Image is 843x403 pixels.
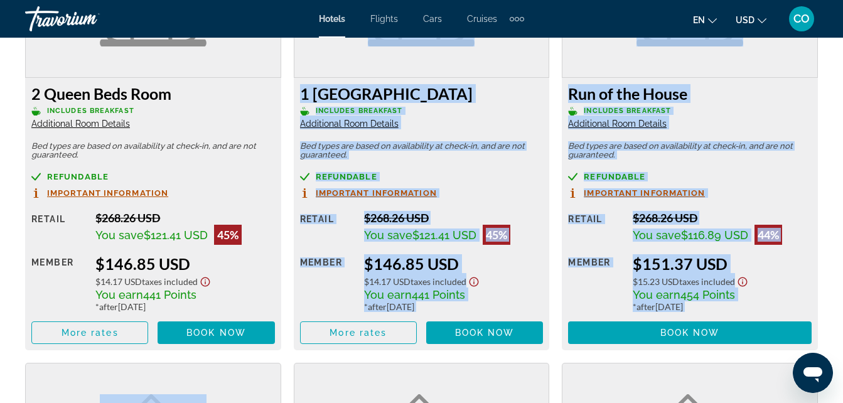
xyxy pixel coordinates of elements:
[330,328,387,338] span: More rates
[214,225,242,245] div: 45%
[25,3,151,35] a: Travorium
[31,119,130,129] span: Additional Room Details
[144,228,208,242] span: $121.41 USD
[754,225,782,245] div: 44%
[186,328,246,338] span: Book now
[300,321,417,344] button: More rates
[31,254,86,312] div: Member
[633,228,681,242] span: You save
[300,211,355,245] div: Retail
[568,254,623,312] div: Member
[633,276,679,287] span: $15.23 USD
[466,273,481,287] button: Show Taxes and Fees disclaimer
[568,84,812,103] h3: Run of the House
[660,328,720,338] span: Book now
[636,301,655,312] span: after
[364,301,543,312] div: * [DATE]
[426,321,543,344] button: Book now
[412,228,476,242] span: $121.41 USD
[368,301,387,312] span: after
[568,211,623,245] div: Retail
[364,211,543,225] div: $268.26 USD
[158,321,274,344] button: Book now
[316,189,437,197] span: Important Information
[793,353,833,393] iframe: Botón para iniciar la ventana de mensajería
[411,276,466,287] span: Taxes included
[584,107,671,115] span: Includes Breakfast
[300,172,544,181] a: Refundable
[300,84,544,103] h3: 1 [GEOGRAPHIC_DATA]
[62,328,119,338] span: More rates
[736,15,754,25] span: USD
[467,14,497,24] a: Cruises
[300,119,399,129] span: Additional Room Details
[568,321,812,344] button: Book now
[679,276,735,287] span: Taxes included
[693,11,717,29] button: Change language
[143,288,196,301] span: 441 Points
[510,9,524,29] button: Extra navigation items
[364,276,411,287] span: $14.17 USD
[681,228,748,242] span: $116.89 USD
[95,276,142,287] span: $14.17 USD
[423,14,442,24] a: Cars
[483,225,510,245] div: 45%
[300,142,544,159] p: Bed types are based on availability at check-in, and are not guaranteed.
[736,11,766,29] button: Change currency
[47,173,109,181] span: Refundable
[300,188,437,198] button: Important Information
[31,211,86,245] div: Retail
[300,254,355,312] div: Member
[95,211,274,225] div: $268.26 USD
[31,172,275,181] a: Refundable
[568,172,812,181] a: Refundable
[568,119,667,129] span: Additional Room Details
[568,142,812,159] p: Bed types are based on availability at check-in, and are not guaranteed.
[95,301,274,312] div: * [DATE]
[95,288,143,301] span: You earn
[31,321,148,344] button: More rates
[198,273,213,287] button: Show Taxes and Fees disclaimer
[584,189,705,197] span: Important Information
[99,301,118,312] span: after
[316,107,403,115] span: Includes Breakfast
[31,188,168,198] button: Important Information
[316,173,377,181] span: Refundable
[793,13,810,25] span: CO
[364,254,543,273] div: $146.85 USD
[633,211,812,225] div: $268.26 USD
[735,273,750,287] button: Show Taxes and Fees disclaimer
[47,189,168,197] span: Important Information
[31,142,275,159] p: Bed types are based on availability at check-in, and are not guaranteed.
[370,14,398,24] a: Flights
[412,288,465,301] span: 441 Points
[95,228,144,242] span: You save
[785,6,818,32] button: User Menu
[95,254,274,273] div: $146.85 USD
[142,276,198,287] span: Taxes included
[568,188,705,198] button: Important Information
[633,288,680,301] span: You earn
[364,288,412,301] span: You earn
[47,107,134,115] span: Includes Breakfast
[693,15,705,25] span: en
[633,254,812,273] div: $151.37 USD
[584,173,645,181] span: Refundable
[31,84,275,103] h3: 2 Queen Beds Room
[319,14,345,24] a: Hotels
[364,228,412,242] span: You save
[633,301,812,312] div: * [DATE]
[455,328,515,338] span: Book now
[680,288,735,301] span: 454 Points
